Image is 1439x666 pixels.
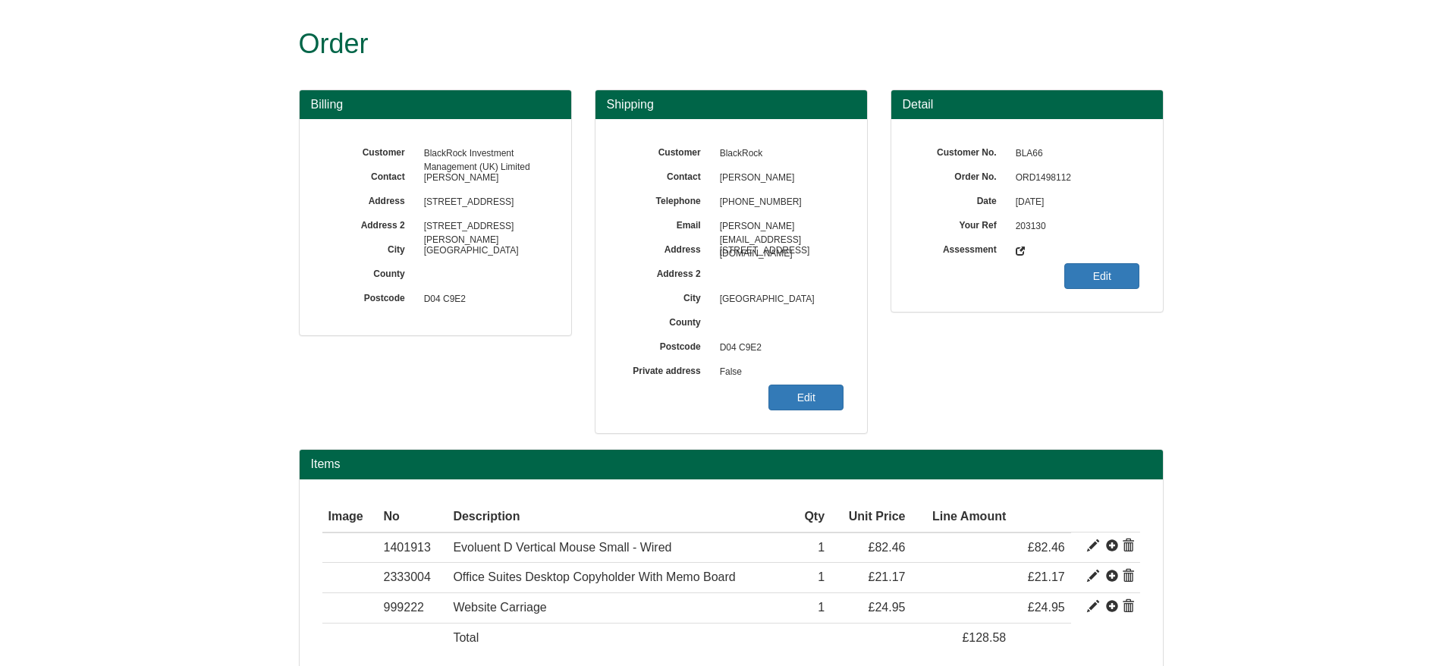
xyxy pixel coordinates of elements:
h2: Items [311,457,1152,471]
th: No [378,502,448,532]
span: ORD1498112 [1008,166,1140,190]
label: Private address [618,360,712,378]
span: D04 C9E2 [712,336,844,360]
label: Order No. [914,166,1008,184]
span: 1 [818,570,825,583]
td: 1401913 [378,532,448,563]
label: Date [914,190,1008,208]
label: Telephone [618,190,712,208]
td: Total [447,624,793,653]
span: £24.95 [1028,601,1065,614]
h3: Detail [903,98,1152,112]
span: [STREET_ADDRESS] [416,190,548,215]
h3: Billing [311,98,560,112]
label: Postcode [618,336,712,353]
label: Your Ref [914,215,1008,232]
span: BlackRock Investment Management (UK) Limited [416,142,548,166]
span: [STREET_ADDRESS][PERSON_NAME] [416,215,548,239]
label: Customer No. [914,142,1008,159]
span: [PERSON_NAME] [712,166,844,190]
label: Address 2 [618,263,712,281]
span: [DATE] [1008,190,1140,215]
span: [GEOGRAPHIC_DATA] [416,239,548,263]
span: Website Carriage [453,601,546,614]
span: £21.17 [869,570,906,583]
td: 2333004 [378,563,448,593]
label: Address [322,190,416,208]
th: Unit Price [831,502,911,532]
span: D04 C9E2 [416,287,548,312]
label: Address 2 [322,215,416,232]
label: County [618,312,712,329]
h1: Order [299,29,1107,59]
span: 1 [818,541,825,554]
label: City [618,287,712,305]
label: Customer [322,142,416,159]
th: Image [322,502,378,532]
span: £24.95 [869,601,906,614]
label: Assessment [914,239,1008,256]
span: £128.58 [962,631,1006,644]
label: Postcode [322,287,416,305]
td: 999222 [378,593,448,624]
span: [PERSON_NAME][EMAIL_ADDRESS][DOMAIN_NAME] [712,215,844,239]
span: False [712,360,844,385]
label: Customer [618,142,712,159]
label: County [322,263,416,281]
span: £21.17 [1028,570,1065,583]
span: [PERSON_NAME] [416,166,548,190]
a: Edit [1064,263,1139,289]
span: Office Suites Desktop Copyholder With Memo Board [453,570,735,583]
th: Qty [793,502,831,532]
label: Address [618,239,712,256]
th: Line Amount [911,502,1012,532]
span: BLA66 [1008,142,1140,166]
span: 203130 [1008,215,1140,239]
span: £82.46 [869,541,906,554]
span: [STREET_ADDRESS] [712,239,844,263]
label: Email [618,215,712,232]
h3: Shipping [607,98,856,112]
label: Contact [322,166,416,184]
span: 1 [818,601,825,614]
label: City [322,239,416,256]
th: Description [447,502,793,532]
span: £82.46 [1028,541,1065,554]
span: [GEOGRAPHIC_DATA] [712,287,844,312]
label: Contact [618,166,712,184]
a: Edit [768,385,844,410]
span: [PHONE_NUMBER] [712,190,844,215]
span: BlackRock [712,142,844,166]
span: Evoluent D Vertical Mouse Small - Wired [453,541,671,554]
